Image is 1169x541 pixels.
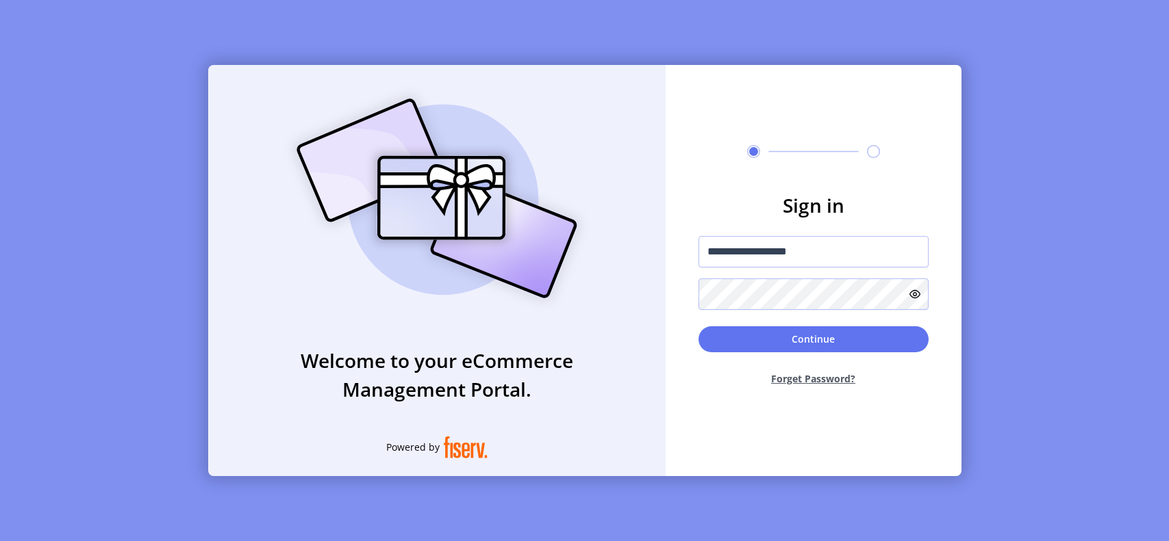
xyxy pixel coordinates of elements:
[699,191,929,220] h3: Sign in
[386,440,440,454] span: Powered by
[699,326,929,352] button: Continue
[276,83,598,313] img: card_Illustration.svg
[699,360,929,397] button: Forget Password?
[208,346,666,404] h3: Welcome to your eCommerce Management Portal.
